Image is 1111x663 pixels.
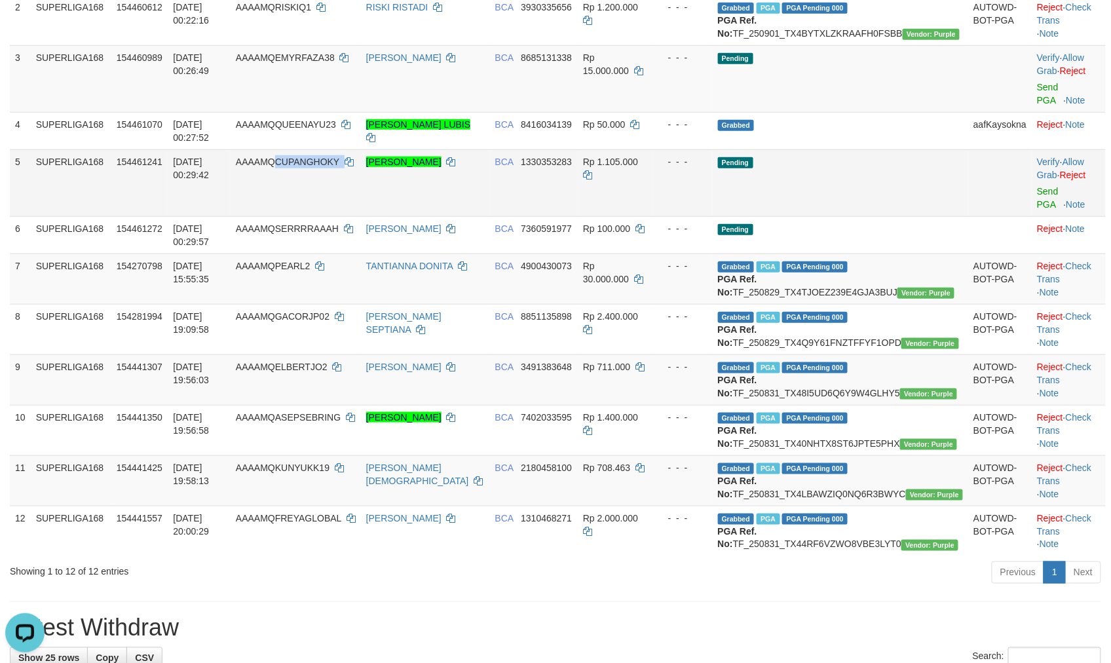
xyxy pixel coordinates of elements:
td: 8 [10,304,31,354]
td: SUPERLIGA168 [31,254,111,304]
td: 6 [10,216,31,254]
a: Check Trans [1037,463,1091,486]
span: 154441350 [117,412,162,423]
span: Copy 7402033595 to clipboard [521,412,572,423]
span: Rp 30.000.000 [583,261,629,284]
a: Note [1040,287,1059,297]
a: Check Trans [1037,412,1091,436]
span: Grabbed [718,261,755,273]
span: · [1037,52,1084,76]
div: - - - [658,51,707,64]
span: AAAAMQEMYRFAZA38 [236,52,335,63]
span: BCA [495,362,514,372]
td: · [1032,216,1106,254]
span: [DATE] 19:09:58 [173,311,209,335]
a: [PERSON_NAME] [366,513,442,523]
span: Copy 2180458100 to clipboard [521,463,572,473]
span: 154461070 [117,119,162,130]
span: 154461241 [117,157,162,167]
td: 7 [10,254,31,304]
a: Reject [1037,223,1063,234]
a: Check Trans [1037,2,1091,26]
a: Reject [1037,119,1063,130]
a: Reject [1037,261,1063,271]
span: Vendor URL: https://trx4.1velocity.biz [906,489,963,501]
span: [DATE] 00:26:49 [173,52,209,76]
span: AAAAMQELBERTJO2 [236,362,328,372]
a: Note [1040,539,1059,550]
div: Showing 1 to 12 of 12 entries [10,560,453,578]
span: Grabbed [718,463,755,474]
span: Marked by aafsoycanthlai [757,463,780,474]
td: AUTOWD-BOT-PGA [968,354,1032,405]
a: Note [1066,95,1085,105]
span: Marked by aafnonsreyleab [757,312,780,323]
a: [PERSON_NAME] [366,52,442,63]
a: Note [1040,337,1059,348]
span: Marked by aafsoycanthlai [757,362,780,373]
span: Rp 100.000 [583,223,630,234]
span: BCA [495,311,514,322]
span: PGA Pending [782,3,848,14]
span: Rp 50.000 [583,119,626,130]
td: TF_250831_TX44RF6VZWO8VBE3LYT0 [713,506,969,556]
span: AAAAMQQUEENAYU23 [236,119,336,130]
span: Rp 1.400.000 [583,412,638,423]
td: SUPERLIGA168 [31,354,111,405]
span: BCA [495,2,514,12]
span: [DATE] 20:00:29 [173,513,209,537]
span: BCA [495,463,514,473]
span: Copy 7360591977 to clipboard [521,223,572,234]
a: Note [1066,223,1085,234]
span: Vendor URL: https://trx4.1velocity.biz [901,540,958,551]
td: 12 [10,506,31,556]
td: · [1032,112,1106,149]
span: Copy 8851135898 to clipboard [521,311,572,322]
span: BCA [495,513,514,523]
span: AAAAMQPEARL2 [236,261,311,271]
span: Marked by aafmaleo [757,261,780,273]
div: - - - [658,360,707,373]
span: Vendor URL: https://trx4.1velocity.biz [897,288,954,299]
td: 4 [10,112,31,149]
span: 154460612 [117,2,162,12]
a: [PERSON_NAME] [366,157,442,167]
span: Marked by aafsoycanthlai [757,514,780,525]
a: Check Trans [1037,311,1091,335]
span: [DATE] 19:56:03 [173,362,209,385]
a: Send PGA [1037,186,1059,210]
td: TF_250829_TX4TJOEZ239E4GJA3BUJ [713,254,969,304]
span: Grabbed [718,312,755,323]
span: PGA Pending [782,413,848,424]
span: Marked by aafsoycanthlai [757,413,780,424]
div: - - - [658,118,707,131]
td: · · [1032,45,1106,112]
span: [DATE] 00:29:57 [173,223,209,247]
button: Open LiveChat chat widget [5,5,45,45]
td: · · [1032,405,1106,455]
span: 154461272 [117,223,162,234]
span: Rp 708.463 [583,463,630,473]
a: [PERSON_NAME] [366,223,442,234]
td: AUTOWD-BOT-PGA [968,455,1032,506]
td: · · [1032,149,1106,216]
span: PGA Pending [782,312,848,323]
span: Grabbed [718,120,755,131]
span: BCA [495,261,514,271]
span: BCA [495,52,514,63]
td: · · [1032,354,1106,405]
a: Send PGA [1037,82,1059,105]
span: Rp 1.105.000 [583,157,638,167]
span: AAAAMQSERRRRAAAH [236,223,339,234]
span: AAAAMQCUPANGHOKY [236,157,339,167]
td: TF_250831_TX48I5UD6Q6Y9W4GLHY5 [713,354,969,405]
div: - - - [658,259,707,273]
a: Reject [1037,311,1063,322]
span: AAAAMQFREYAGLOBAL [236,513,341,523]
span: [DATE] 00:27:52 [173,119,209,143]
div: - - - [658,222,707,235]
span: Copy 3491383648 to clipboard [521,362,572,372]
td: aafKaysokna [968,112,1032,149]
a: Check Trans [1037,362,1091,385]
td: 10 [10,405,31,455]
